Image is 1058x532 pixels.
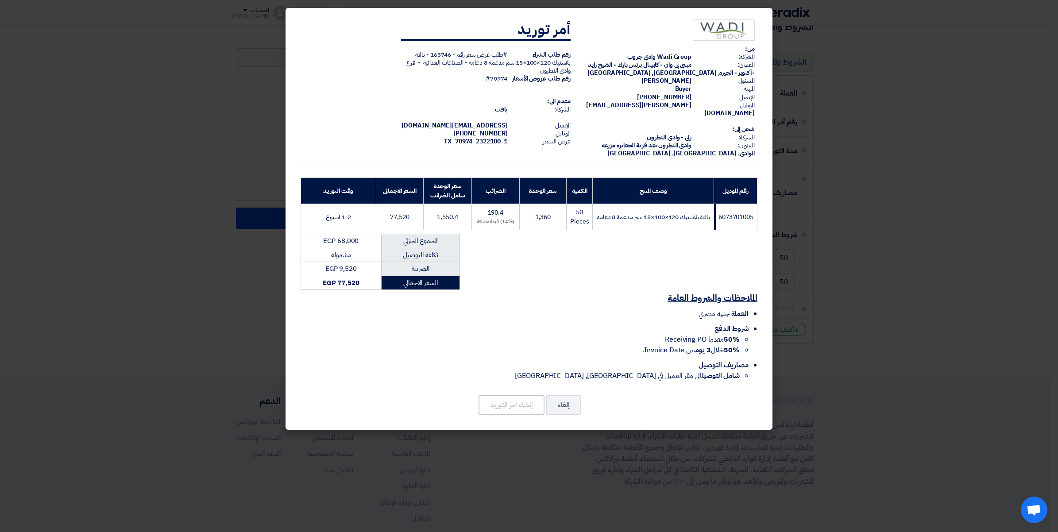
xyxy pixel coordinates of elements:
strong: مقدم الى: [547,96,571,106]
span: مشموله [331,250,351,260]
span: خلال من Invoice Date. [642,345,740,355]
th: سعر الوحدة [519,178,566,204]
span: [PERSON_NAME][EMAIL_ADDRESS][DOMAIN_NAME] [586,100,755,118]
strong: 50% [724,345,740,355]
span: المهنة [693,85,755,93]
th: رقم الموديل [714,178,757,204]
span: شروط الدفع [714,324,749,334]
span: عرض السعر [509,138,571,146]
li: الى مقر العميل في [GEOGRAPHIC_DATA], [GEOGRAPHIC_DATA] [301,370,740,381]
span: #طلب عرض سعر رقم - 163746 - بالتة بلاستيك 120×100×15 سم مدعمة 8 دعامه - الصناعات الغذائية - فرع و... [406,50,571,75]
span: الشركة: [509,106,571,114]
td: تكلفه التوصيل [381,248,459,262]
th: السعر الاجمالي [376,178,424,204]
button: إنشاء أمر التوريد [479,395,544,415]
span: الموبايل [693,101,755,109]
span: 77,520 [390,212,409,222]
span: العملة [731,308,749,319]
span: المسئول [693,77,755,85]
span: بافت [495,105,508,114]
th: الضرائب [471,178,519,204]
span: [EMAIL_ADDRESS][DOMAIN_NAME] [402,121,507,130]
strong: 50% [724,334,740,345]
strong: EGP 77,520 [323,278,359,288]
strong: من: [745,44,755,54]
span: TX_70974_2322180_1 [444,137,507,146]
span: الإيميل [693,93,755,101]
td: السعر الاجمالي [381,276,459,290]
span: 1-2 اسبوع [326,212,351,222]
span: وادى النطرون بعد قرية الجعابرة مزرعه الوادى, [GEOGRAPHIC_DATA], [GEOGRAPHIC_DATA] [602,141,755,158]
span: Buyer [675,84,692,93]
span: EGP 9,520 [325,264,357,274]
a: Open chat [1021,497,1047,523]
th: وقت التوريد [301,178,376,204]
strong: شحن إلي: [732,124,755,134]
th: وصف المنتج [593,178,714,204]
strong: رقم طلب عروض الأسعار [512,74,571,83]
span: مصاريف التوصيل [699,360,749,370]
span: الشركة: [693,134,755,142]
strong: أمر توريد [517,19,571,40]
span: مقدما Receiving PO [665,334,740,345]
span: الإيميل [509,122,571,130]
span: الشركة: [693,53,755,61]
span: رلى - وادى النطرون [647,133,691,142]
span: 50 Pieces [570,208,589,226]
span: العنوان: [693,142,755,150]
span: الموبايل [509,130,571,138]
strong: شامل التوصيل [702,370,740,381]
span: [PHONE_NUMBER] [453,129,508,138]
u: الملاحظات والشروط العامة [668,291,757,305]
u: 3 يوم [695,345,711,355]
span: 1,360 [535,212,551,222]
button: إلغاء [546,395,581,415]
th: الكمية [567,178,593,204]
span: [PERSON_NAME] [641,76,691,85]
span: 190.4 [488,208,504,217]
th: سعر الوحدة شامل الضرائب [424,178,471,204]
strong: رقم طلب الشراء [533,50,571,59]
span: 1,550.4 [437,212,458,222]
span: جنيه مصري [699,308,729,319]
span: [PHONE_NUMBER] [637,93,691,102]
img: Company Logo [693,19,755,41]
div: (14%) قيمة مضافة [475,218,516,226]
span: Wadi Group وادي جروب [627,52,691,62]
td: EGP 68,000 [301,234,382,248]
td: الضريبة [381,262,459,276]
span: العنوان: [693,61,755,69]
td: المجموع الجزئي [381,234,459,248]
td: 6073701005 [714,204,757,230]
span: مبنى بى وان - كابيتال بزنس بارك - الشيخ زايد -أكتوبر - الجيزه, [GEOGRAPHIC_DATA], [GEOGRAPHIC_DATA] [587,60,755,77]
span: بالتة بلاستيك 120×100×15 سم مدعمة 8 دعامه [597,212,710,222]
span: #70974 [486,74,507,83]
